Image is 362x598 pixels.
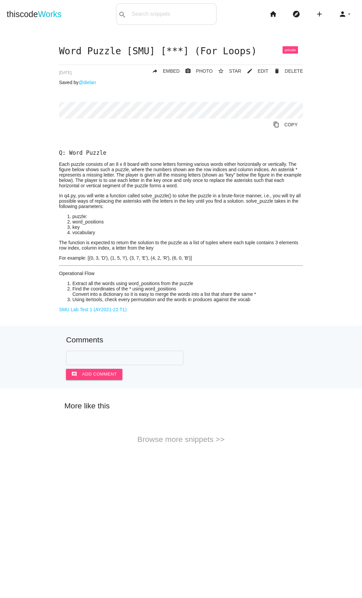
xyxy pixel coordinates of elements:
[54,402,308,410] h5: More like this
[66,336,296,344] h5: Comments
[128,7,216,21] input: Search snippets
[268,119,303,131] a: Copy to Clipboard
[213,65,241,77] button: star_borderSTAR
[269,3,277,25] i: home
[292,3,300,25] i: explore
[146,65,180,77] a: replyEMBED
[163,68,180,74] span: EMBED
[241,65,268,77] a: mode_editEDIT
[72,214,303,219] li: puzzle:
[229,68,241,74] span: STAR
[339,3,347,25] i: person
[152,65,158,77] i: reply
[72,291,303,297] li: Convert into a dictionary so it is easy to merge the words into a list that share the same *
[59,193,303,209] p: In q4.py, you will write a function called solve_puzzle() to solve the puzzle in a brute-force ma...
[72,224,303,230] li: key
[38,9,61,19] span: Works
[59,46,303,57] h1: Word Puzzle [SMU] [***] (For Loops)
[59,271,303,276] p: Operational Flow
[72,281,303,286] li: Extract all the words using word_positions from the puzzle
[59,70,72,75] span: [DATE]
[347,3,352,25] i: arrow_drop_down
[268,65,303,77] a: Delete Post
[66,369,122,380] button: commentAdd comment
[185,65,191,77] i: photo_camera
[72,219,303,224] li: word_positions
[59,80,303,85] p: Saved by
[59,307,127,312] a: SMU Lab Test 1 (AY2021-22 T1)
[72,297,303,302] li: Using itertools, check every permutation and the words in produces against the vocab
[274,65,280,77] i: delete
[59,161,303,188] p: Each puzzle consists of an 8 x 8 board with some letters forming various words either horizontall...
[78,80,96,85] a: @dielan
[218,65,224,77] i: star_border
[285,68,303,74] span: DELETE
[59,240,303,251] p: The function is expected to return the solution to the puzzle as a list of tuples where each tupl...
[258,68,268,74] span: EDIT
[273,119,279,131] i: content_copy
[196,68,213,74] span: PHOTO
[71,369,77,380] i: comment
[116,4,128,24] button: search
[72,230,303,235] li: vocabulary
[180,65,213,77] a: photo_cameraPHOTO
[247,65,253,77] i: mode_edit
[72,286,303,297] li: Find the coordinates of the * using word_positions
[59,149,106,156] strong: Q: Word Puzzle
[7,3,62,25] a: thiscodeWorks
[315,3,323,25] i: add
[118,4,126,25] i: search
[59,255,303,261] p: For example: [(0, 3, 'D'), (1, 5, 'I'), (3, 7, 'E'), (4, 2, 'R'), (6, 0, 'B')]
